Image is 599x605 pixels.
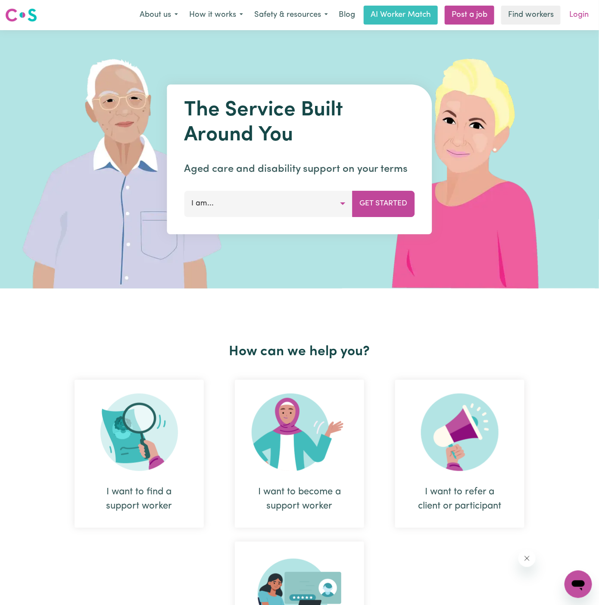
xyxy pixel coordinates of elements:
[334,6,360,25] a: Blog
[184,98,415,148] h1: The Service Built Around You
[364,6,438,25] a: AI Worker Match
[184,6,249,24] button: How it works
[518,550,536,567] iframe: Close message
[5,6,52,13] span: Need any help?
[395,380,524,528] div: I want to refer a client or participant
[95,485,183,513] div: I want to find a support worker
[5,5,37,25] a: Careseekers logo
[416,485,504,513] div: I want to refer a client or participant
[353,191,415,217] button: Get Started
[249,6,334,24] button: Safety & resources
[184,161,415,177] p: Aged care and disability support on your terms
[501,6,561,25] a: Find workers
[75,380,204,528] div: I want to find a support worker
[565,571,592,598] iframe: Button to launch messaging window
[256,485,343,513] div: I want to become a support worker
[5,7,37,23] img: Careseekers logo
[59,344,540,360] h2: How can we help you?
[564,6,594,25] a: Login
[184,191,353,217] button: I am...
[445,6,494,25] a: Post a job
[252,394,347,471] img: Become Worker
[235,380,364,528] div: I want to become a support worker
[134,6,184,24] button: About us
[421,394,499,471] img: Refer
[100,394,178,471] img: Search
